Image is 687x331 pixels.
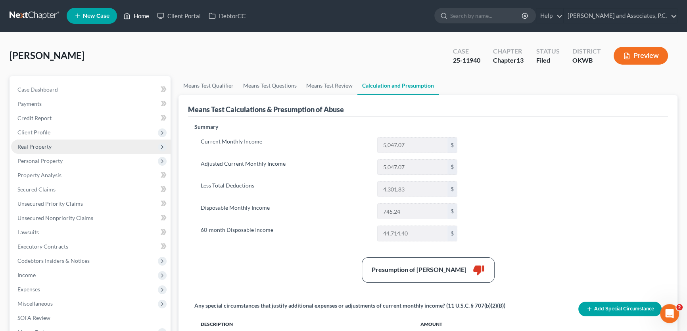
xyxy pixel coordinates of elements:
button: Add Special Circumstance [578,302,662,316]
i: thumb_down [473,264,485,276]
p: Summary [194,123,464,131]
span: Real Property [17,143,52,150]
input: 0.00 [378,160,447,175]
span: Credit Report [17,115,52,121]
a: [PERSON_NAME] and Associates, P.C. [564,9,677,23]
input: 0.00 [378,226,447,241]
label: Current Monthly Income [197,137,373,153]
div: Case [453,47,480,56]
a: Help [536,9,563,23]
span: Unsecured Priority Claims [17,200,83,207]
a: Client Portal [153,9,205,23]
a: DebtorCC [205,9,249,23]
a: Case Dashboard [11,82,171,97]
a: Unsecured Priority Claims [11,197,171,211]
iframe: Intercom live chat [660,304,679,323]
a: Means Test Questions [238,76,301,95]
span: Miscellaneous [17,300,53,307]
div: Filed [536,56,560,65]
span: Secured Claims [17,186,56,193]
span: Case Dashboard [17,86,58,93]
span: Expenses [17,286,40,293]
a: SOFA Review [11,311,171,325]
a: Lawsuits [11,225,171,239]
span: 2 [676,304,683,310]
span: Payments [17,100,42,107]
div: OKWB [572,56,601,65]
div: $ [447,182,457,197]
div: $ [447,204,457,219]
div: Means Test Calculations & Presumption of Abuse [188,105,344,114]
input: 0.00 [378,182,447,197]
a: Secured Claims [11,182,171,197]
span: Income [17,272,36,278]
div: 25-11940 [453,56,480,65]
span: New Case [83,13,109,19]
a: Home [119,9,153,23]
span: Executory Contracts [17,243,68,250]
div: $ [447,160,457,175]
div: $ [447,138,457,153]
a: Credit Report [11,111,171,125]
label: Disposable Monthly Income [197,203,373,219]
span: Property Analysis [17,172,61,178]
span: [PERSON_NAME] [10,50,84,61]
input: 0.00 [378,138,447,153]
label: 60-month Disposable Income [197,226,373,241]
a: Means Test Review [301,76,357,95]
label: Less Total Deductions [197,181,373,197]
a: Means Test Qualifier [178,76,238,95]
div: Chapter [493,56,524,65]
input: 0.00 [378,204,447,219]
div: Any special circumstances that justify additional expenses or adjustments of current monthly inco... [194,302,505,310]
a: Calculation and Presumption [357,76,439,95]
label: Adjusted Current Monthly Income [197,159,373,175]
div: District [572,47,601,56]
span: Client Profile [17,129,50,136]
button: Preview [614,47,668,65]
span: SOFA Review [17,314,50,321]
div: $ [447,226,457,241]
a: Executory Contracts [11,239,171,254]
span: Unsecured Nonpriority Claims [17,214,93,221]
a: Payments [11,97,171,111]
input: Search by name... [450,8,523,23]
div: Status [536,47,560,56]
span: Personal Property [17,157,63,164]
span: Codebtors Insiders & Notices [17,257,90,264]
div: Presumption of [PERSON_NAME] [372,265,466,274]
span: Lawsuits [17,229,39,235]
a: Property Analysis [11,168,171,182]
a: Unsecured Nonpriority Claims [11,211,171,225]
div: Chapter [493,47,524,56]
span: 13 [516,56,524,64]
